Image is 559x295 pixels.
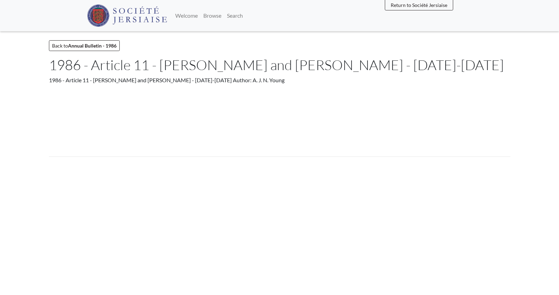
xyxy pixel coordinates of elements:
strong: Annual Bulletin - 1986 [68,43,117,49]
h1: 1986 - Article 11 - [PERSON_NAME] and [PERSON_NAME] - [DATE]-[DATE] [49,57,510,73]
span: Return to Société Jersiaise [391,2,447,8]
div: 1986 - Article 11 - [PERSON_NAME] and [PERSON_NAME] - [DATE]-[DATE] Author: A. J. N. Young [49,76,510,84]
a: Société Jersiaise logo [87,3,167,28]
a: Back toAnnual Bulletin - 1986 [49,40,120,51]
a: Browse [201,9,224,23]
a: Search [224,9,246,23]
img: Société Jersiaise [87,5,167,27]
a: Welcome [172,9,201,23]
